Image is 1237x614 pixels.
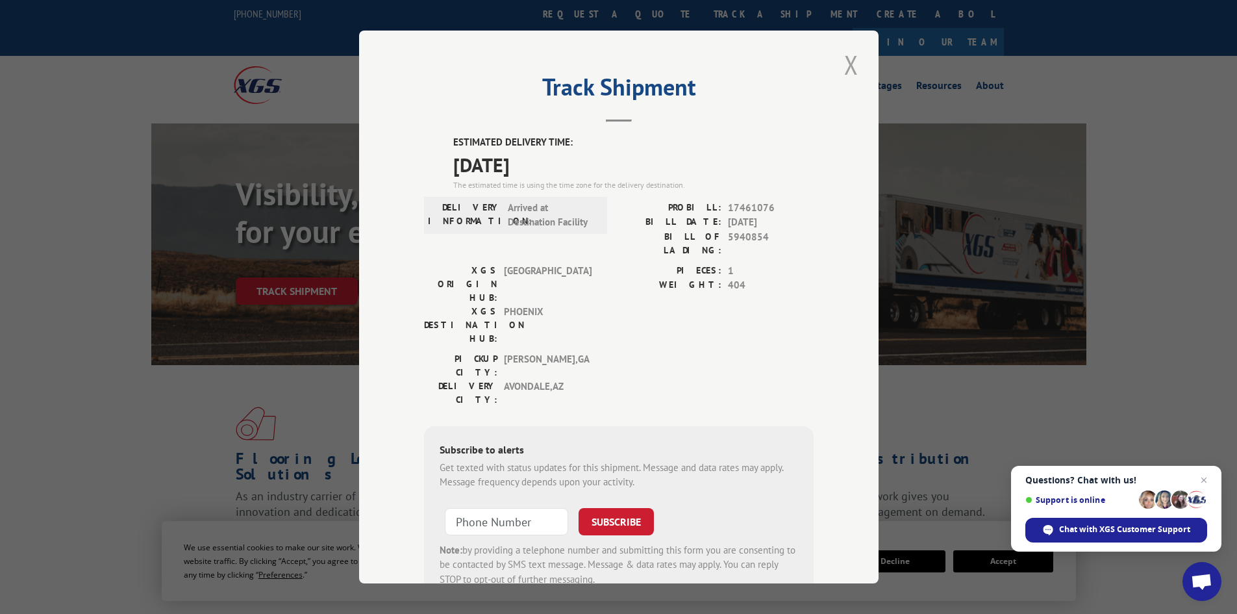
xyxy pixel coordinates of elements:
[1059,524,1190,535] span: Chat with XGS Customer Support
[1025,475,1207,485] span: Questions? Chat with us!
[619,264,721,279] label: PIECES:
[424,264,497,305] label: XGS ORIGIN HUB:
[619,201,721,216] label: PROBILL:
[1025,518,1207,543] span: Chat with XGS Customer Support
[728,230,814,257] span: 5940854
[508,201,595,230] span: Arrived at Destination Facility
[579,508,654,535] button: SUBSCRIBE
[453,150,814,179] span: [DATE]
[424,78,814,103] h2: Track Shipment
[424,305,497,346] label: XGS DESTINATION HUB:
[1025,495,1134,505] span: Support is online
[728,278,814,293] span: 404
[424,352,497,379] label: PICKUP CITY:
[504,305,592,346] span: PHOENIX
[440,544,462,556] strong: Note:
[453,135,814,150] label: ESTIMATED DELIVERY TIME:
[445,508,568,535] input: Phone Number
[728,201,814,216] span: 17461076
[619,230,721,257] label: BILL OF LADING:
[504,264,592,305] span: [GEOGRAPHIC_DATA]
[728,215,814,230] span: [DATE]
[428,201,501,230] label: DELIVERY INFORMATION:
[424,379,497,407] label: DELIVERY CITY:
[440,461,798,490] div: Get texted with status updates for this shipment. Message and data rates may apply. Message frequ...
[504,379,592,407] span: AVONDALE , AZ
[619,215,721,230] label: BILL DATE:
[840,47,862,83] button: Close modal
[619,278,721,293] label: WEIGHT:
[728,264,814,279] span: 1
[453,179,814,191] div: The estimated time is using the time zone for the delivery destination.
[440,543,798,587] div: by providing a telephone number and submitting this form you are consenting to be contacted by SM...
[1182,562,1221,601] a: Open chat
[440,442,798,461] div: Subscribe to alerts
[504,352,592,379] span: [PERSON_NAME] , GA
